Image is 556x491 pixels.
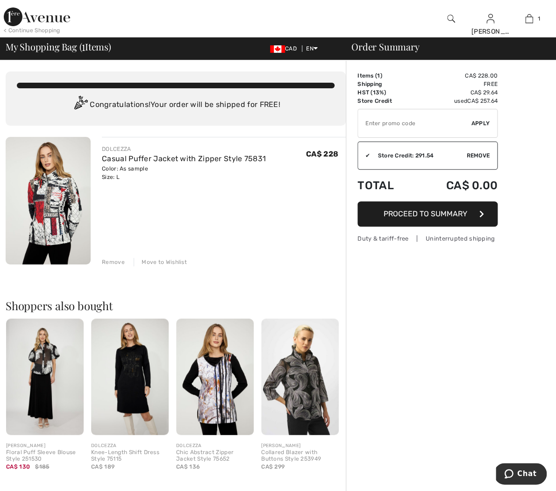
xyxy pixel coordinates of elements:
[357,234,498,243] div: Duty & tariff-free | Uninterrupted shipping
[357,88,415,97] td: HST (13%)
[377,72,380,79] span: 1
[415,71,498,80] td: CA$ 228.00
[261,442,339,449] div: [PERSON_NAME]
[176,442,254,449] div: DOLCEZZA
[71,96,90,114] img: Congratulation2.svg
[91,319,169,435] img: Knee-Length Shift Dress Style 75115
[447,13,455,24] img: search the website
[6,137,91,264] img: Casual Puffer Jacket with Zipper Style 75831
[340,42,550,51] div: Order Summary
[17,96,335,114] div: Congratulations! Your order will be shipped for FREE!
[261,463,285,470] span: CA$ 299
[306,149,338,158] span: CA$ 228
[538,14,540,23] span: 1
[102,164,266,181] div: Color: As sample Size: L
[4,7,70,26] img: 1ère Avenue
[176,463,200,470] span: CA$ 136
[4,26,60,35] div: < Continue Shopping
[6,442,84,449] div: [PERSON_NAME]
[176,319,254,435] img: Chic Abstract Zipper Jacket Style 75652
[471,119,490,128] span: Apply
[270,45,285,53] img: Canadian Dollar
[486,14,494,23] a: Sign In
[270,45,300,52] span: CAD
[525,13,533,24] img: My Bag
[261,319,339,435] img: Collared Blazer with Buttons Style 253949
[6,463,30,470] span: CA$ 130
[486,13,494,24] img: My Info
[91,449,169,463] div: Knee-Length Shift Dress Style 75115
[357,170,415,201] td: Total
[91,442,169,449] div: DOLCEZZA
[415,170,498,201] td: CA$ 0.00
[384,209,467,218] span: Proceed to Summary
[415,97,498,105] td: used
[358,109,471,137] input: Promo code
[82,40,85,52] span: 1
[370,151,466,160] div: Store Credit: 291.54
[358,151,370,160] div: ✔
[176,449,254,463] div: Chic Abstract Zipper Jacket Style 75652
[306,45,318,52] span: EN
[102,145,266,153] div: DOLCEZZA
[6,319,84,435] img: Floral Puff Sleeve Blouse Style 251530
[6,300,346,311] h2: Shoppers also bought
[261,449,339,463] div: Collared Blazer with Buttons Style 253949
[35,463,49,471] span: $185
[466,151,490,160] span: Remove
[102,154,266,163] a: Casual Puffer Jacket with Zipper Style 75831
[357,97,415,105] td: Store Credit
[6,42,111,51] span: My Shopping Bag ( Items)
[510,13,548,24] a: 1
[496,463,547,486] iframe: Opens a widget where you can chat to one of our agents
[102,258,125,266] div: Remove
[357,201,498,227] button: Proceed to Summary
[415,88,498,97] td: CA$ 29.64
[467,98,498,104] span: CA$ 257.64
[6,449,84,463] div: Floral Puff Sleeve Blouse Style 251530
[134,258,187,266] div: Move to Wishlist
[415,80,498,88] td: Free
[357,80,415,88] td: Shipping
[357,71,415,80] td: Items ( )
[91,463,114,470] span: CA$ 189
[471,27,509,36] div: [PERSON_NAME]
